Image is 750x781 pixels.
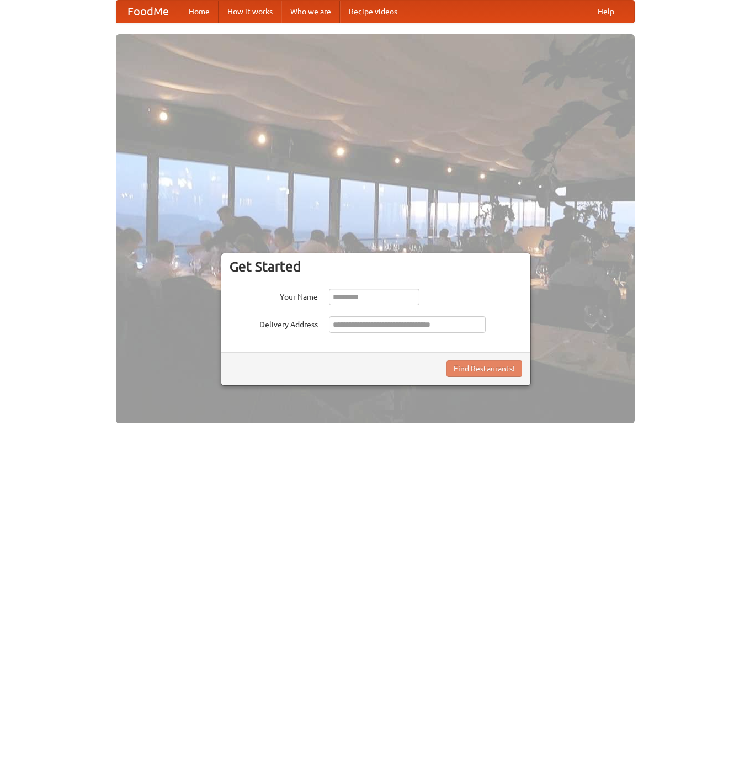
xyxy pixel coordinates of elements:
[589,1,623,23] a: Help
[230,289,318,302] label: Your Name
[340,1,406,23] a: Recipe videos
[230,316,318,330] label: Delivery Address
[219,1,281,23] a: How it works
[230,258,522,275] h3: Get Started
[116,1,180,23] a: FoodMe
[180,1,219,23] a: Home
[446,360,522,377] button: Find Restaurants!
[281,1,340,23] a: Who we are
